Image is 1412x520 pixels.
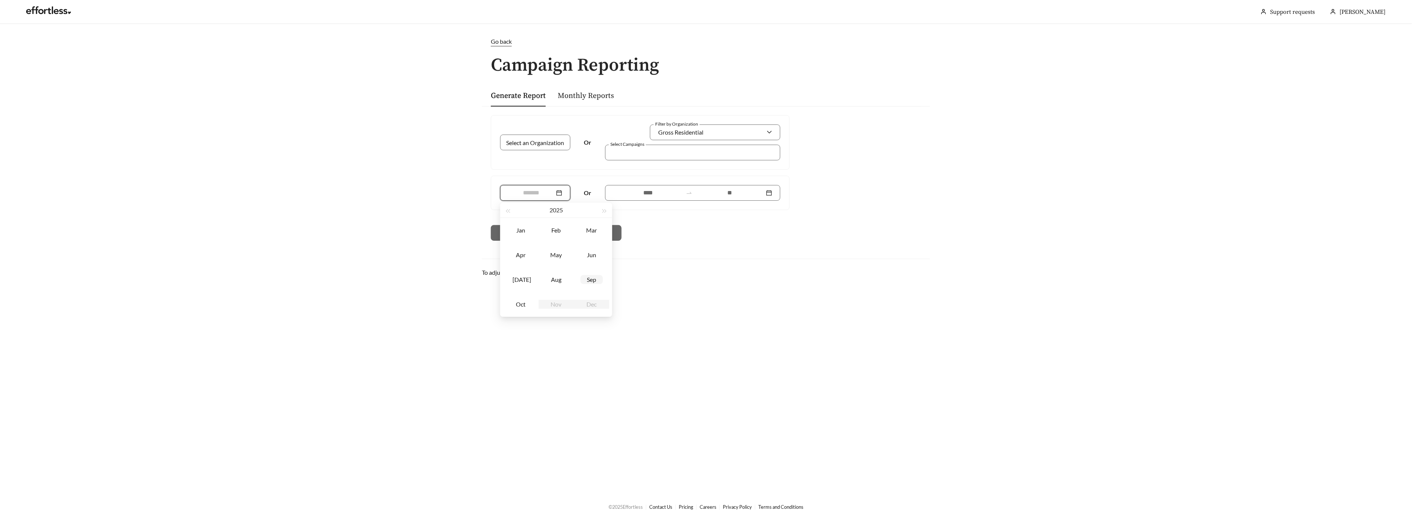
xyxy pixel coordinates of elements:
[539,218,574,243] td: 2025-02
[758,504,803,510] a: Terms and Conditions
[503,218,539,243] td: 2025-01
[510,250,532,259] div: Apr
[539,243,574,267] td: 2025-05
[1340,8,1386,16] span: [PERSON_NAME]
[545,250,567,259] div: May
[558,91,614,101] a: Monthly Reports
[580,250,603,259] div: Jun
[482,269,609,276] span: To adjust email preferences, visit the page.
[510,275,532,284] div: [DATE]
[539,267,574,292] td: 2025-08
[510,300,532,309] div: Oct
[491,225,555,241] button: Download CSV
[545,275,567,284] div: Aug
[700,504,716,510] a: Careers
[574,243,609,267] td: 2025-06
[679,504,693,510] a: Pricing
[580,275,603,284] div: Sep
[584,189,591,196] strong: Or
[510,226,532,235] div: Jan
[482,56,930,76] h1: Campaign Reporting
[658,129,703,136] span: Gross Residential
[574,267,609,292] td: 2025-09
[1270,8,1315,16] a: Support requests
[580,226,603,235] div: Mar
[503,243,539,267] td: 2025-04
[545,226,567,235] div: Feb
[491,91,546,101] a: Generate Report
[549,203,563,218] button: 2025
[574,218,609,243] td: 2025-03
[609,504,643,510] span: © 2025 Effortless
[503,267,539,292] td: 2025-07
[584,139,591,146] strong: Or
[503,292,539,317] td: 2025-10
[686,190,693,196] span: swap-right
[723,504,752,510] a: Privacy Policy
[491,38,512,45] span: Go back
[649,504,672,510] a: Contact Us
[482,37,930,46] a: Go back
[686,190,693,196] span: to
